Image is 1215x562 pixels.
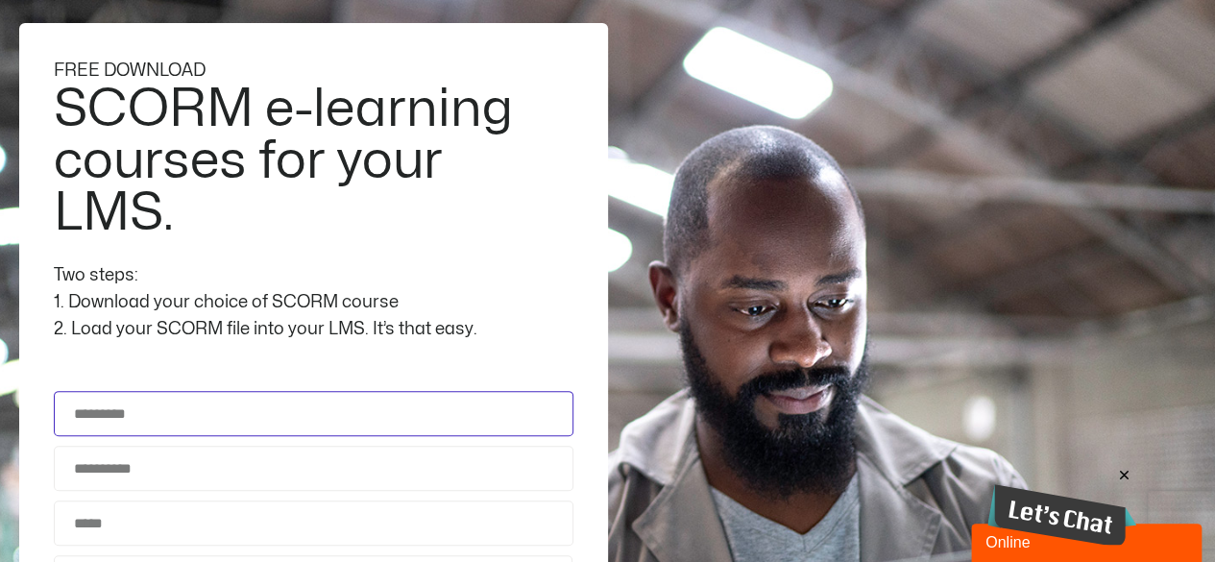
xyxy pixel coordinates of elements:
div: FREE DOWNLOAD [54,58,573,85]
div: 1. Download your choice of SCORM course [54,289,573,316]
iframe: chat widget [987,467,1136,545]
h2: SCORM e-learning courses for your LMS. [54,84,573,239]
div: 2. Load your SCORM file into your LMS. It’s that easy. [54,316,573,343]
div: Two steps: [54,262,573,289]
iframe: chat widget [971,520,1205,562]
